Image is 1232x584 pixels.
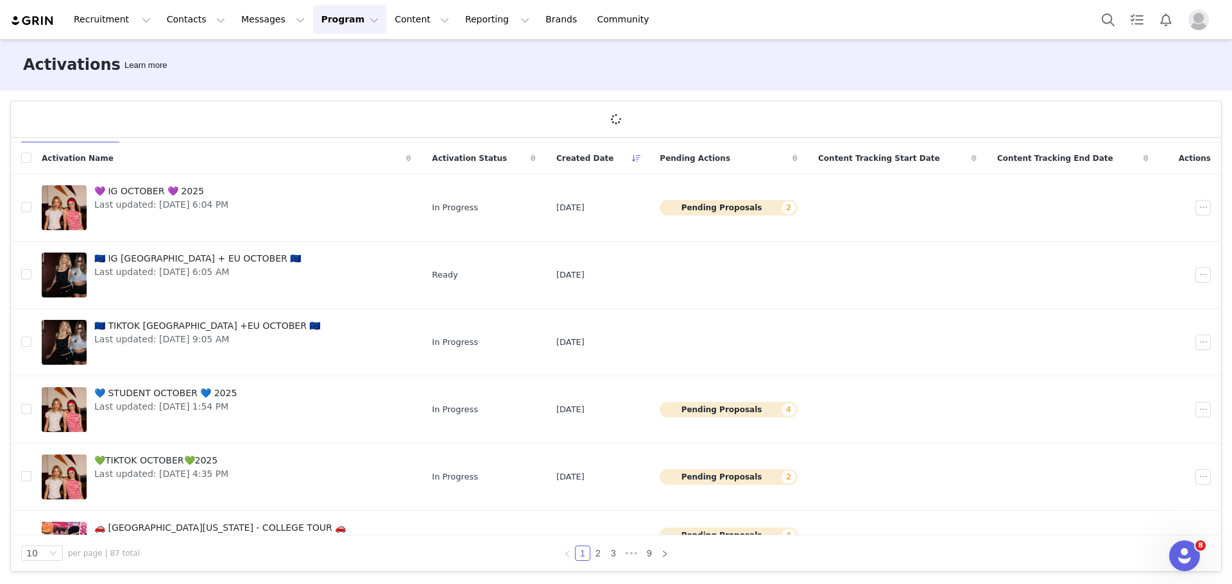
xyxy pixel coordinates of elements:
a: Brands [538,5,588,34]
button: Recruitment [66,5,158,34]
li: 9 [642,546,657,561]
i: icon: left [563,550,571,558]
i: icon: right [661,550,669,558]
button: Pending Proposals2 [660,469,798,485]
span: In Progress [432,471,478,483]
span: [DATE] [556,471,585,483]
span: Activation Name [42,153,114,164]
span: In Progress [432,201,478,214]
a: 🇪🇺 TIKTOK [GEOGRAPHIC_DATA] +EU OCTOBER 🇪🇺Last updated: [DATE] 9:05 AM [42,317,411,368]
a: 🇪🇺 IG [GEOGRAPHIC_DATA] + EU OCTOBER 🇪🇺Last updated: [DATE] 6:05 AM [42,249,411,301]
a: 3 [606,546,620,560]
span: 💚TIKTOK OCTOBER💚2025 [94,454,228,467]
a: 💚TIKTOK OCTOBER💚2025Last updated: [DATE] 4:35 PM [42,451,411,503]
li: 1 [575,546,590,561]
span: Pending Actions [660,153,730,164]
span: Last updated: [DATE] 6:04 PM [94,198,228,212]
li: Next 3 Pages [621,546,642,561]
button: Search [1094,5,1122,34]
li: 3 [606,546,621,561]
span: Last updated: [DATE] 4:35 PM [94,467,228,481]
span: Content Tracking Start Date [818,153,940,164]
button: Messages [234,5,312,34]
span: Last updated: [DATE] 1:54 PM [94,400,237,413]
span: 8 [1195,540,1206,551]
i: icon: down [49,549,57,558]
span: In Progress [432,403,478,416]
a: 🚗 [GEOGRAPHIC_DATA][US_STATE] - COLLEGE TOUR 🚗Last updated: [DATE] 1:57 PM [42,519,411,570]
span: Activation Status [432,153,507,164]
li: Next Page [657,546,672,561]
span: Last updated: [DATE] 6:05 AM [94,265,301,279]
span: 💜 IG OCTOBER 💜 2025 [94,185,228,198]
span: Created Date [556,153,614,164]
span: ••• [621,546,642,561]
img: grin logo [10,15,55,27]
div: Actions [1159,145,1221,172]
a: Community [590,5,663,34]
button: Pending Proposals2 [660,200,798,215]
li: 2 [590,546,606,561]
span: 🇪🇺 TIKTOK [GEOGRAPHIC_DATA] +EU OCTOBER 🇪🇺 [94,319,320,333]
span: [DATE] [556,403,585,416]
span: [DATE] [556,201,585,214]
span: 🇪🇺 IG [GEOGRAPHIC_DATA] + EU OCTOBER 🇪🇺 [94,252,301,265]
h3: Activations [23,53,121,76]
div: Tooltip anchor [122,59,169,72]
button: Pending Proposals4 [660,528,798,543]
a: Tasks [1123,5,1151,34]
button: Reporting [458,5,537,34]
span: 💙 STUDENT OCTOBER 💙 2025 [94,387,237,400]
a: 9 [642,546,656,560]
span: per page | 87 total [68,547,140,559]
button: Profile [1181,10,1222,30]
span: [DATE] [556,336,585,349]
button: Content [387,5,457,34]
a: 💜 IG OCTOBER 💜 2025Last updated: [DATE] 6:04 PM [42,182,411,233]
span: [DATE] [556,269,585,281]
a: 💙 STUDENT OCTOBER 💙 2025Last updated: [DATE] 1:54 PM [42,384,411,435]
button: Program [313,5,386,34]
li: Previous Page [560,546,575,561]
span: Content Tracking End Date [997,153,1113,164]
span: Last updated: [DATE] 9:05 AM [94,333,320,346]
span: Ready [432,269,458,281]
button: Contacts [159,5,233,34]
span: In Progress [432,336,478,349]
span: 🚗 [GEOGRAPHIC_DATA][US_STATE] - COLLEGE TOUR 🚗 [94,521,346,535]
div: 10 [26,546,38,560]
img: placeholder-profile.jpg [1188,10,1209,30]
a: 1 [576,546,590,560]
a: 2 [591,546,605,560]
button: Pending Proposals4 [660,402,798,417]
iframe: Intercom live chat [1169,540,1200,571]
button: Notifications [1152,5,1180,34]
